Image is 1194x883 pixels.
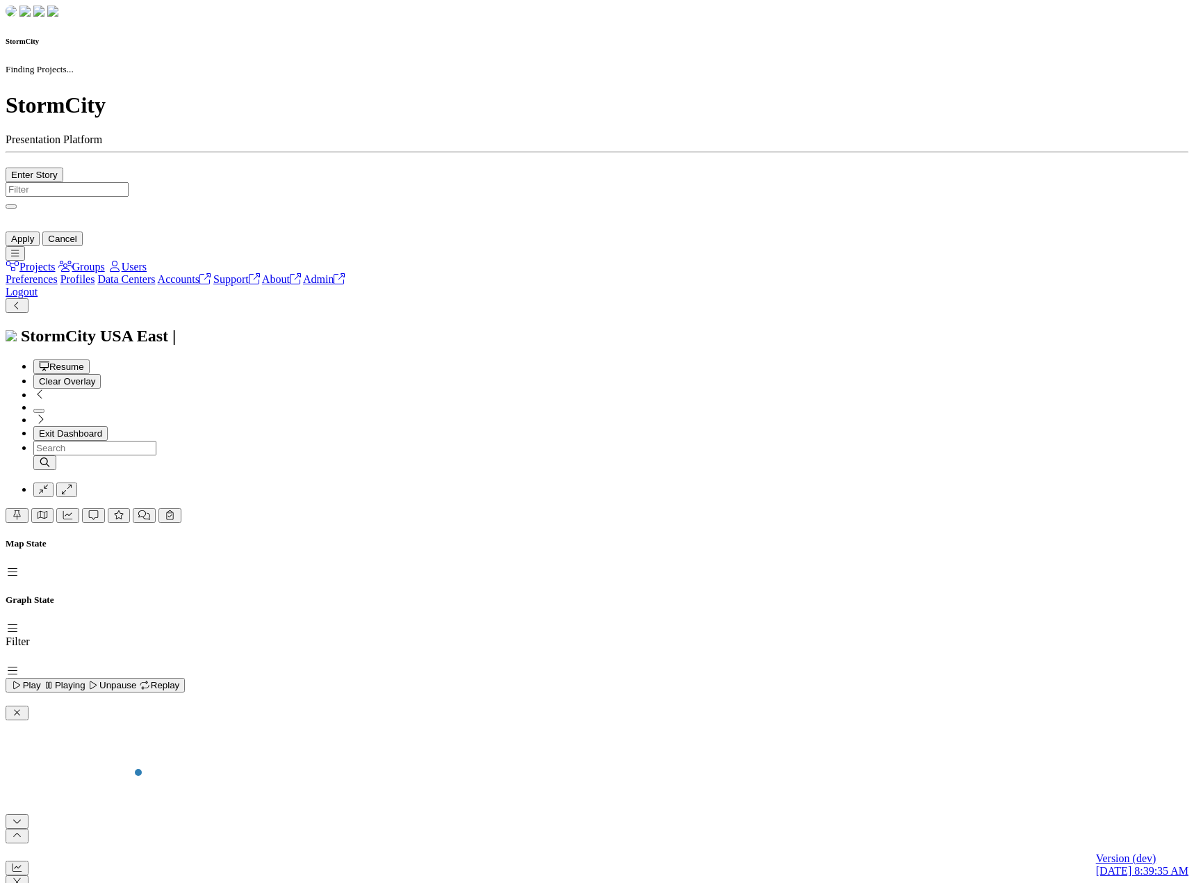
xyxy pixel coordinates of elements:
a: Accounts [158,273,211,285]
span: [DATE] 8:39:35 AM [1096,865,1188,877]
a: Groups [58,261,105,273]
a: Version (dev) [DATE] 8:39:35 AM [1096,852,1188,877]
img: chi-fish-down.png [19,6,31,17]
a: Users [108,261,147,273]
button: Apply [6,232,40,246]
button: Resume [33,359,90,374]
button: Enter Story [6,168,63,182]
input: Filter [6,182,129,197]
input: Search [33,441,156,455]
a: Preferences [6,273,58,285]
a: Projects [6,261,56,273]
button: Play Playing Unpause Replay [6,678,185,692]
button: Clear Overlay [33,374,101,389]
img: chi-fish-up.png [33,6,44,17]
span: USA East [100,327,168,345]
button: Exit Dashboard [33,426,108,441]
img: chi-fish-blink.png [47,6,58,17]
button: Cancel [42,232,83,246]
span: Unpause [88,680,136,690]
small: Finding Projects... [6,64,74,74]
a: Logout [6,286,38,298]
a: Admin [303,273,345,285]
span: Play [11,680,41,690]
a: About [262,273,301,285]
img: chi-fish-icon.svg [6,330,17,341]
span: StormCity [21,327,96,345]
label: Filter [6,635,30,647]
span: | [172,327,176,345]
a: Profiles [60,273,95,285]
span: Replay [139,680,179,690]
h5: Graph State [6,594,1188,606]
h5: Map State [6,538,1188,549]
span: Presentation Platform [6,133,102,145]
span: Playing [43,680,85,690]
h1: StormCity [6,92,1188,118]
h6: StormCity [6,37,1188,45]
a: Data Centers [97,273,155,285]
img: chi-fish-down.png [6,6,17,17]
a: Support [213,273,260,285]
